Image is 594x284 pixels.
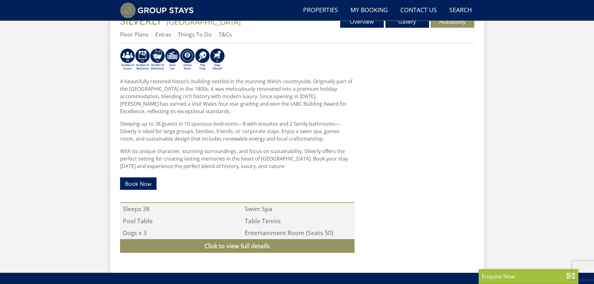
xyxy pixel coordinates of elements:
p: With its unique character, stunning surroundings, and focus on sustainability, Silverly offers th... [120,147,355,170]
li: Swim Spa [242,203,355,215]
a: Properties [301,3,340,17]
img: AD_4nXfe0X3_QBx46CwU3JrAvy1WFURXS9oBgC15PJRtFjBGzmetAvDOIQNTa460jeTvqTa2ZTtEttNxa30HuC-6X7fGAgmHj... [180,48,195,71]
a: Search [447,3,474,17]
span: - [164,17,241,26]
a: Availability [431,15,474,28]
img: AD_4nXeeks6yxwh5yfdB9enBDQpaAyY5fsp_Wbk-DsgBdp3vUgvRjXaql9_elO_BFWd53WzkMYzSmUWVDNVVLE0Leqgf25cZO... [195,48,210,71]
a: [GEOGRAPHIC_DATA] [167,17,241,26]
img: AD_4nXfIEmOQcCIuyUj1FafITtJVgvNcPgFwII6EZQ9twwl4VCNdTn0ruP9U7_fbnuLfiYI1K5lfUYud1p_EIpOO78uUbh4j5... [210,48,225,71]
li: Pool Table [120,215,233,227]
li: Table Tennis [242,215,355,227]
a: T&Cs [219,31,232,38]
p: A beautifully restored historic building nestled in the stunning Welsh countryside. Originally pa... [120,78,355,115]
a: My Booking [348,3,390,17]
a: Click to view full details [120,239,355,253]
img: AD_4nXe1YsHGWKveTaFORYZQNANU7Px56_ynwjawE_cltws9mVNeXkyVcjP1dEbZBqRYISzwNxAxgbHDlS-1cxwL6yGRCfuMh... [120,48,135,71]
a: Extras [155,31,171,38]
a: Things To Do [178,31,212,38]
img: AD_4nXf4W0vM84xBIgcr4qMogbdK2n6_j3CxFpP0effQt7SKlx8vYwG3-LMYqK8J5Ju_h_6SzB23J7g7goQ44dmLr07v4Itgr... [135,48,150,71]
img: AD_4nXc5-xD5riuzZquQkJgm2YU1Bh-rgwJmE6dkUT8-hVwI6G5KAnEOyF5efEhUWbCKPg3WBemBqncxesHlO2nfAnAFpPBv2... [150,48,165,71]
a: Book Now [120,177,157,190]
a: Contact Us [398,3,439,17]
img: Group Stays [120,2,194,18]
li: Sleeps 38 [120,203,233,215]
a: Gallery [385,15,429,28]
a: Overview [340,15,384,28]
a: Floor Plans [120,31,148,38]
li: Dogs x 3 [120,227,233,239]
li: Entertainment Room (Seats 50) [242,227,355,239]
img: AD_4nXdO6XKbS2-49MOz2au6-3TcEzNTEjJXuv3zJTJc-256EzJqP3tIWEr0YaRQ77VD-G_Lrlyn9SSTxZmimQV1DsDzFat8Y... [165,48,180,71]
p: Sleeping up to 38 guests in 10 spacious bedrooms—8 with ensuites and 2 family bathrooms— Silverly... [120,120,355,142]
p: Enquire Now [482,272,575,280]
